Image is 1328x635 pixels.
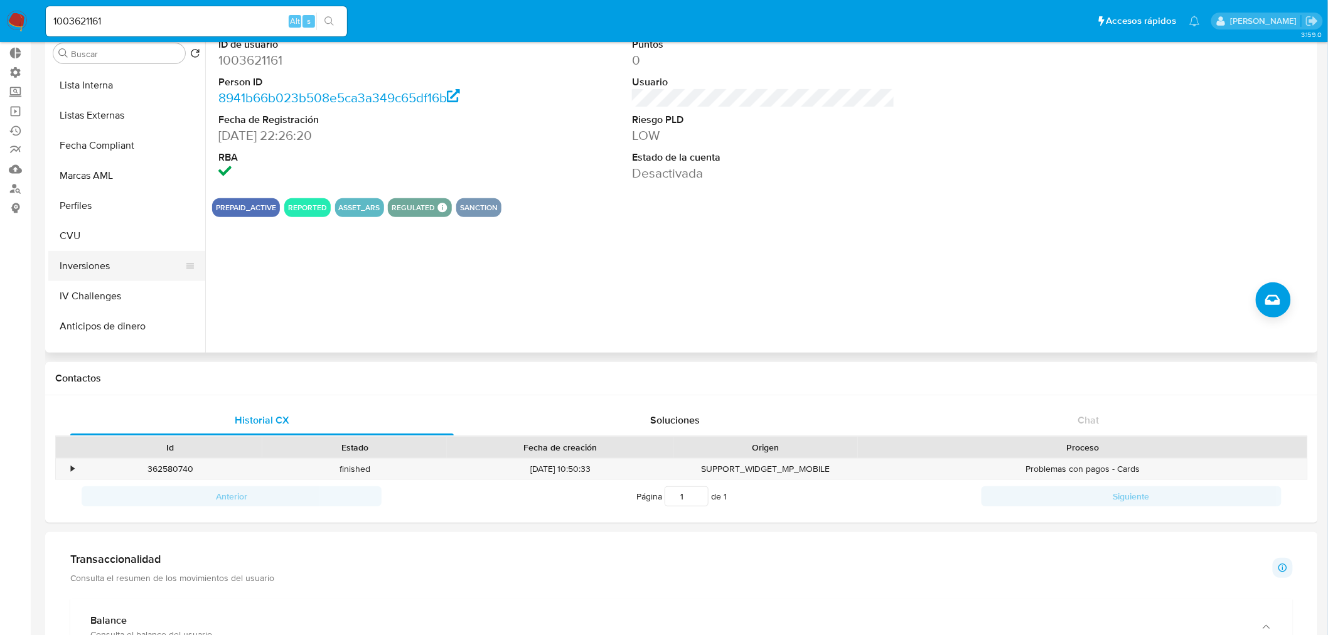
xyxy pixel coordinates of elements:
button: Direcciones [48,341,205,371]
dt: RBA [218,151,481,164]
dd: [DATE] 22:26:20 [218,127,481,144]
div: finished [262,459,447,479]
button: Fecha Compliant [48,131,205,161]
dd: 1003621161 [218,51,481,69]
span: Página de [636,486,727,506]
span: Alt [290,15,300,27]
dt: Riesgo PLD [632,113,895,127]
button: Anterior [82,486,382,506]
div: Estado [271,441,438,454]
a: Salir [1305,14,1319,28]
dd: Desactivada [632,164,895,182]
input: Buscar usuario o caso... [46,13,347,29]
button: Lista Interna [48,70,205,100]
dt: Puntos [632,38,895,51]
span: Accesos rápidos [1106,14,1177,28]
span: Chat [1078,413,1100,427]
div: Origen [682,441,849,454]
span: s [307,15,311,27]
dt: Fecha de Registración [218,113,481,127]
a: 8941b66b023b508e5ca3a349c65df16b [218,88,460,107]
a: Notificaciones [1189,16,1200,26]
button: IV Challenges [48,281,205,311]
div: Problemas con pagos - Cards [858,459,1307,479]
button: Anticipos de dinero [48,311,205,341]
dt: Person ID [218,75,481,89]
button: Volver al orden por defecto [190,48,200,62]
span: 1 [724,490,727,503]
dt: Estado de la cuenta [632,151,895,164]
h1: Contactos [55,372,1308,385]
button: Inversiones [48,251,195,281]
dt: ID de usuario [218,38,481,51]
button: Marcas AML [48,161,205,191]
div: Id [87,441,254,454]
span: Historial CX [235,413,289,427]
button: CVU [48,221,205,251]
button: Siguiente [982,486,1282,506]
span: 3.159.0 [1301,29,1322,40]
dt: Usuario [632,75,895,89]
div: SUPPORT_WIDGET_MP_MOBILE [673,459,858,479]
button: Buscar [58,48,68,58]
button: Perfiles [48,191,205,221]
button: search-icon [316,13,342,30]
div: [DATE] 10:50:33 [447,459,673,479]
button: Listas Externas [48,100,205,131]
div: 362580740 [78,459,262,479]
div: • [71,463,74,475]
span: Soluciones [651,413,700,427]
dd: 0 [632,51,895,69]
div: Fecha de creación [456,441,665,454]
div: Proceso [867,441,1299,454]
input: Buscar [71,48,180,60]
dd: LOW [632,127,895,144]
p: ignacio.bagnardi@mercadolibre.com [1230,15,1301,27]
